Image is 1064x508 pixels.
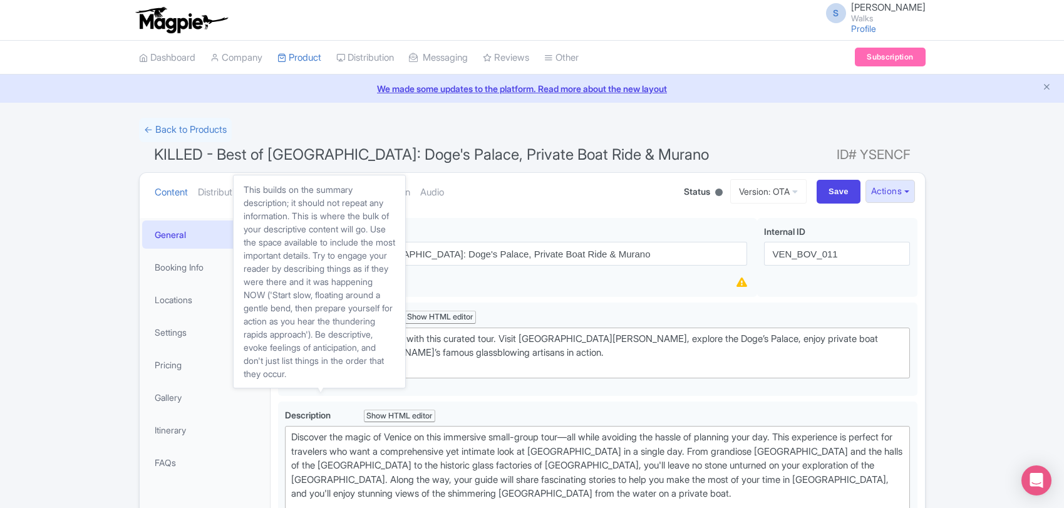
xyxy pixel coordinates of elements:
a: Pricing [142,351,267,379]
a: Gallery [142,383,267,412]
a: Content [155,173,188,212]
span: S [826,3,846,23]
a: Locations [142,286,267,314]
span: ID# YSENCF [837,142,911,167]
a: S [PERSON_NAME] Walks [819,3,926,23]
a: Itinerary [142,416,267,444]
button: Actions [865,180,915,203]
div: Uncover Venice’s highlights with this curated tour. Visit [GEOGRAPHIC_DATA][PERSON_NAME], explore... [291,332,904,375]
a: Version: OTA [730,179,807,204]
div: Show HTML editor [364,410,436,423]
button: Close announcement [1042,81,1051,95]
a: Settings [142,318,267,346]
div: Archived [713,184,725,203]
span: Status [684,185,710,198]
input: Save [817,180,860,204]
a: Subscription [855,48,925,66]
a: General [142,220,267,249]
div: Show HTML editor [405,311,477,324]
a: We made some updates to the platform. Read more about the new layout [8,82,1056,95]
a: ← Back to Products [139,118,232,142]
a: FAQs [142,448,267,477]
a: Company [210,41,262,75]
a: Messaging [409,41,468,75]
a: Reviews [483,41,529,75]
a: Product [277,41,321,75]
a: Distribution [336,41,394,75]
img: logo-ab69f6fb50320c5b225c76a69d11143b.png [133,6,230,34]
a: GoogleThings to do [254,173,348,212]
a: Profile [851,23,876,34]
small: Walks [851,14,926,23]
span: KILLED - Best of [GEOGRAPHIC_DATA]: Doge's Palace, Private Boat Ride & Murano [154,145,709,163]
div: This builds on the summary description; it should not repeat any information. This is where the b... [244,183,395,380]
a: Audio [420,173,444,212]
a: Optimization [358,173,410,212]
div: Open Intercom Messenger [1021,465,1051,495]
a: Dashboard [139,41,195,75]
a: Other [544,41,579,75]
a: Booking Info [142,253,267,281]
span: Description [285,410,333,420]
a: Distribution [198,173,244,212]
span: [PERSON_NAME] [851,1,926,13]
span: Internal ID [764,226,805,237]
